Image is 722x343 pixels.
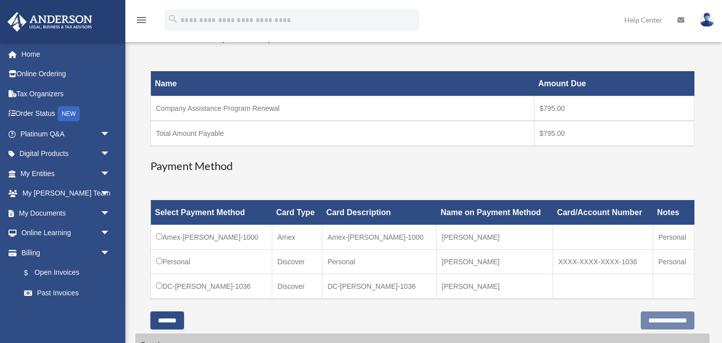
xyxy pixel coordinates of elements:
th: Card Description [322,200,437,225]
span: arrow_drop_down [100,184,120,204]
td: Amex-[PERSON_NAME]-1000 [322,225,437,249]
td: DC-[PERSON_NAME]-1036 [322,274,437,299]
td: Discover [272,249,322,274]
a: menu [135,18,147,26]
span: arrow_drop_down [100,243,120,263]
td: [PERSON_NAME] [437,249,553,274]
a: $Open Invoices [14,263,115,283]
span: arrow_drop_down [100,203,120,224]
a: Order StatusNEW [7,104,125,124]
i: menu [135,14,147,26]
img: User Pic [699,13,714,27]
a: Online Ordering [7,64,125,84]
a: Platinum Q&Aarrow_drop_down [7,124,125,144]
td: Personal [653,225,694,249]
a: Past Invoices [14,283,120,303]
span: arrow_drop_down [100,223,120,244]
th: Name [151,71,534,96]
td: Personal [653,249,694,274]
a: My Documentsarrow_drop_down [7,203,125,223]
th: Name on Payment Method [437,200,553,225]
td: Total Amount Payable [151,121,534,146]
div: NEW [58,106,80,121]
td: Amex-[PERSON_NAME]-1000 [151,225,272,249]
td: XXXX-XXXX-XXXX-1036 [553,249,653,274]
a: Billingarrow_drop_down [7,243,120,263]
th: Card Type [272,200,322,225]
span: arrow_drop_down [100,144,120,164]
h3: Payment Method [150,158,694,174]
td: Amex [272,225,322,249]
a: Online Learningarrow_drop_down [7,223,125,243]
th: Amount Due [534,71,694,96]
th: Card/Account Number [553,200,653,225]
span: arrow_drop_down [100,124,120,144]
td: $795.00 [534,121,694,146]
td: Discover [272,274,322,299]
a: Tax Organizers [7,84,125,104]
td: Personal [151,249,272,274]
td: [PERSON_NAME] [437,274,553,299]
th: Select Payment Method [151,200,272,225]
img: Anderson Advisors Platinum Portal [5,12,95,32]
td: DC-[PERSON_NAME]-1036 [151,274,272,299]
td: Personal [322,249,437,274]
td: $795.00 [534,96,694,121]
a: My Entitiesarrow_drop_down [7,163,125,184]
td: [PERSON_NAME] [437,225,553,249]
a: My [PERSON_NAME] Teamarrow_drop_down [7,184,125,204]
a: Home [7,44,125,64]
span: arrow_drop_down [100,163,120,184]
th: Notes [653,200,694,225]
i: search [167,14,178,25]
span: $ [30,267,35,279]
a: Manage Payments [14,303,120,323]
td: Company Assistance Program Renewal [151,96,534,121]
a: Digital Productsarrow_drop_down [7,144,125,164]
